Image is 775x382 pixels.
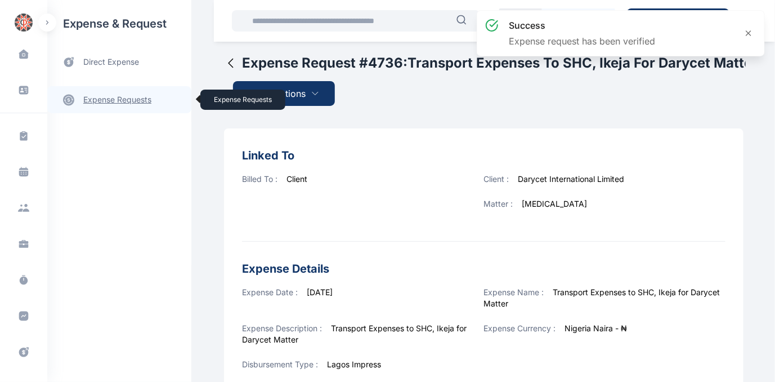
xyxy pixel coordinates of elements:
[249,87,306,100] span: More Options
[242,323,322,333] span: Expense Description :
[47,77,191,113] div: expense requestsexpense requests
[484,287,720,308] span: Transport Expenses to SHC, Ikeja for Darycet Matter
[518,174,625,184] span: Darycet International Limited
[307,287,333,297] span: [DATE]
[242,174,277,184] span: Billed To :
[47,47,191,77] a: direct expense
[522,199,588,208] span: [MEDICAL_DATA]
[242,146,725,165] h3: Linked To
[484,323,556,333] span: Expense Currency :
[565,323,628,333] span: Nigeria Naira - ₦
[509,19,655,32] h3: success
[47,86,191,113] a: expense requests
[327,359,381,369] span: Lagos Impress
[484,174,509,184] span: Client :
[484,199,513,208] span: Matter :
[286,174,307,184] span: Client
[83,56,139,68] span: direct expense
[242,359,318,369] span: Disbursement Type :
[484,287,544,297] span: Expense Name :
[242,287,298,297] span: Expense Date :
[242,260,725,278] h3: Expense Details
[242,54,758,72] h2: Expense Request # 4736 : Transport Expenses to SHC, Ikeja for Darycet Matter
[509,34,655,48] p: Expense request has been verified
[242,323,467,344] span: Transport Expenses to SHC, Ikeja for Darycet Matter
